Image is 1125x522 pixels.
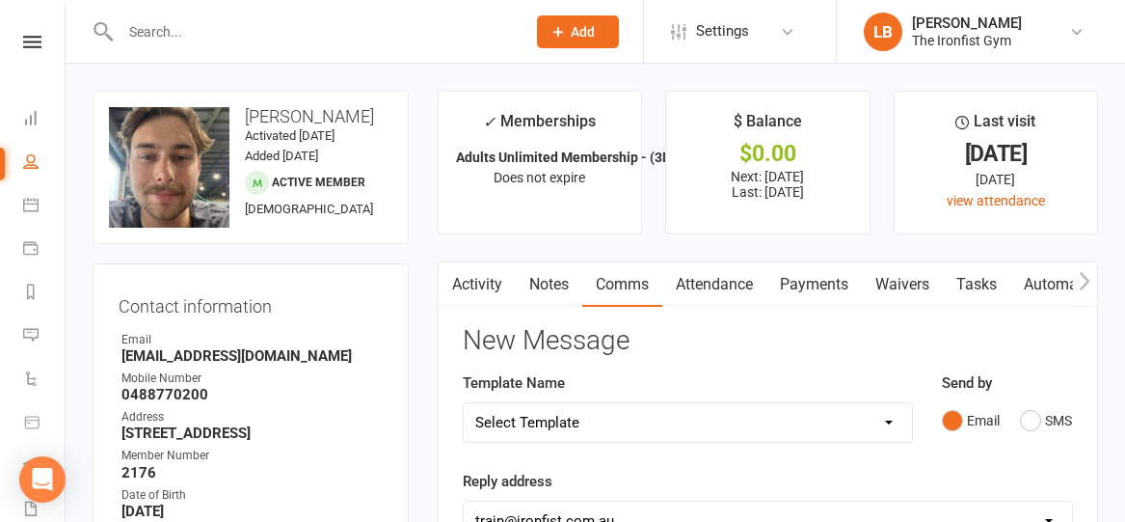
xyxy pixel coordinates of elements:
div: The Ironfist Gym [912,32,1022,49]
a: People [23,142,67,185]
button: Email [942,402,1000,439]
a: Reports [23,272,67,316]
img: image1697701117.png [109,107,229,228]
strong: Adults Unlimited Membership - (3M) [456,150,679,165]
div: Last visit [955,109,1035,144]
button: Add [537,15,619,48]
div: Memberships [483,109,596,145]
div: Address [121,408,383,426]
a: Waivers [862,262,943,307]
label: Send by [942,371,992,395]
label: Template Name [463,371,565,395]
div: [DATE] [912,169,1080,190]
strong: 2176 [121,464,383,481]
a: Comms [582,262,662,307]
a: Tasks [943,262,1010,307]
span: Add [571,24,595,40]
p: Next: [DATE] Last: [DATE] [683,169,851,200]
div: Open Intercom Messenger [19,456,66,503]
a: Activity [439,262,516,307]
div: Email [121,331,383,349]
div: Date of Birth [121,486,383,505]
time: Added [DATE] [245,149,318,163]
a: Payments [766,262,862,307]
h3: [PERSON_NAME] [109,107,392,126]
a: Automations [1010,262,1125,307]
div: $0.00 [683,144,851,164]
a: Notes [516,262,582,307]
a: Product Sales [23,402,67,446]
h3: Contact information [119,289,383,316]
span: Does not expire [494,170,585,185]
div: Member Number [121,447,383,465]
button: SMS [1020,402,1072,439]
input: Search... [115,18,512,45]
i: ✓ [483,113,496,131]
span: [DEMOGRAPHIC_DATA] [245,202,373,216]
time: Activated [DATE] [245,128,335,143]
strong: [EMAIL_ADDRESS][DOMAIN_NAME] [121,347,383,365]
strong: 0488770200 [121,386,383,403]
a: Calendar [23,185,67,229]
label: Reply address [463,470,552,493]
div: [PERSON_NAME] [912,14,1022,32]
strong: [DATE] [121,503,383,520]
h3: New Message [463,326,1073,356]
span: Active member [272,176,365,189]
span: Settings [696,10,749,53]
a: view attendance [947,193,1045,208]
div: Mobile Number [121,370,383,388]
div: LB [864,13,902,51]
div: [DATE] [912,144,1080,164]
div: $ Balance [734,109,802,144]
a: Dashboard [23,98,67,142]
a: Attendance [662,262,766,307]
strong: [STREET_ADDRESS] [121,425,383,442]
a: Payments [23,229,67,272]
